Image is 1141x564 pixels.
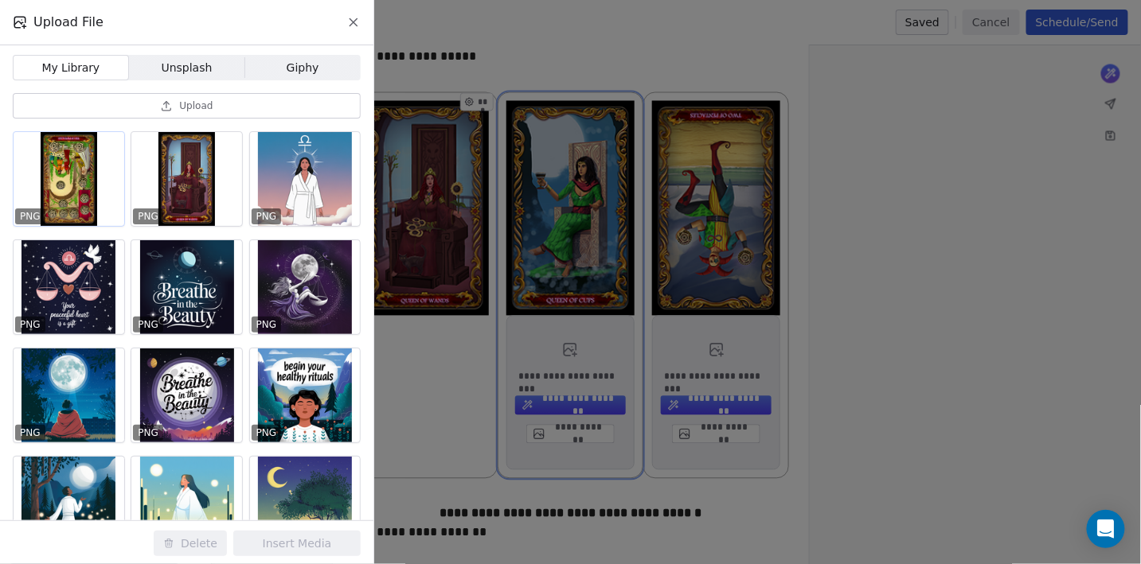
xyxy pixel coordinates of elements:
button: Delete [154,531,227,556]
span: Upload [179,99,213,112]
div: Open Intercom Messenger [1087,510,1125,548]
p: PNG [138,426,158,439]
p: PNG [138,210,158,223]
button: Upload [13,93,361,119]
span: Giphy [287,60,319,76]
p: PNG [20,318,41,331]
p: PNG [138,318,158,331]
p: PNG [256,318,277,331]
button: Insert Media [233,531,361,556]
span: Unsplash [162,60,213,76]
span: Upload File [33,13,104,32]
p: PNG [20,426,41,439]
p: PNG [20,210,41,223]
p: PNG [256,426,277,439]
p: PNG [256,210,277,223]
